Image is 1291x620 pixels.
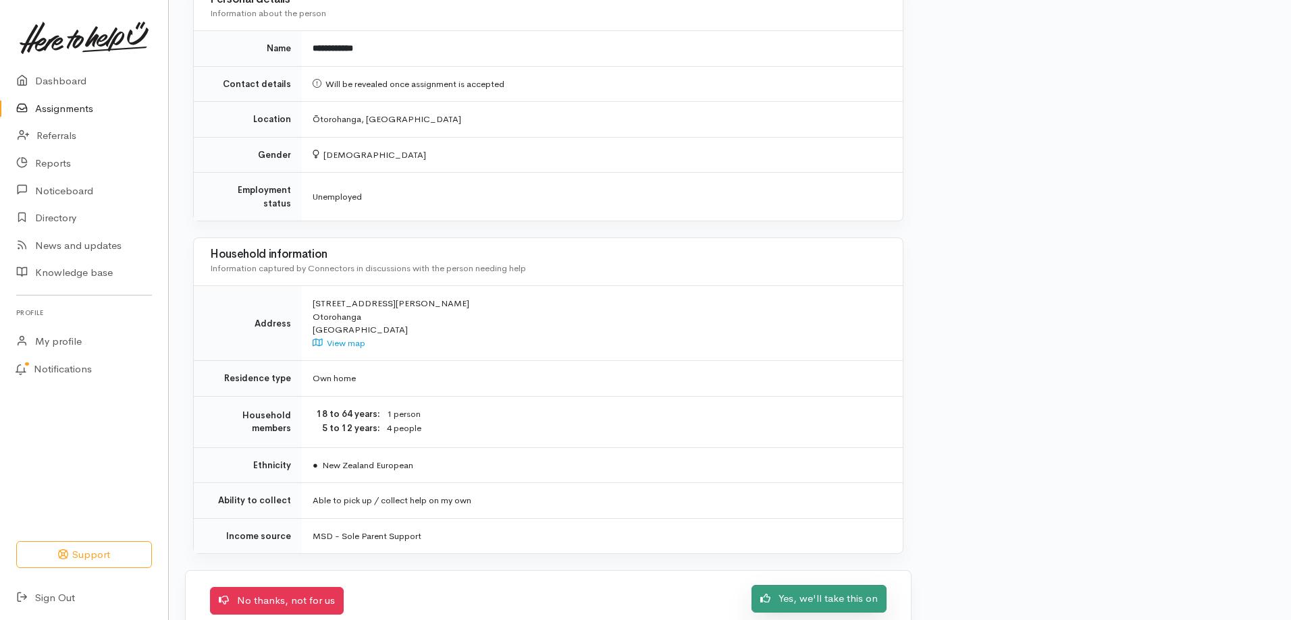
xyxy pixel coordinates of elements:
td: Name [194,31,302,67]
td: Household members [194,396,302,447]
h6: Profile [16,304,152,322]
td: Will be revealed once assignment is accepted [302,66,903,102]
td: Own home [302,361,903,397]
dt: 18 to 64 years [313,407,380,421]
td: Ōtorohanga, [GEOGRAPHIC_DATA] [302,102,903,138]
td: Employment status [194,173,302,221]
td: Contact details [194,66,302,102]
td: Unemployed [302,173,903,221]
td: Ethnicity [194,447,302,483]
td: Income source [194,518,302,553]
td: Location [194,102,302,138]
dd: 4 people [387,422,887,436]
a: Yes, we'll take this on [752,585,887,613]
td: Ability to collect [194,483,302,519]
dd: 1 person [387,407,887,422]
a: No thanks, not for us [210,587,344,615]
td: Residence type [194,361,302,397]
div: [STREET_ADDRESS][PERSON_NAME] Otorohanga [GEOGRAPHIC_DATA] [313,297,887,349]
dt: 5 to 12 years [313,422,380,435]
button: Support [16,541,152,569]
span: New Zealand European [313,459,413,471]
span: ● [313,459,318,471]
span: Information captured by Connectors in discussions with the person needing help [210,262,526,274]
span: Information about the person [210,7,326,19]
td: Gender [194,137,302,173]
td: Able to pick up / collect help on my own [302,483,903,519]
h3: Household information [210,248,887,261]
td: Address [194,286,302,361]
span: [DEMOGRAPHIC_DATA] [313,149,426,161]
td: MSD - Sole Parent Support [302,518,903,553]
a: View map [313,337,365,349]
